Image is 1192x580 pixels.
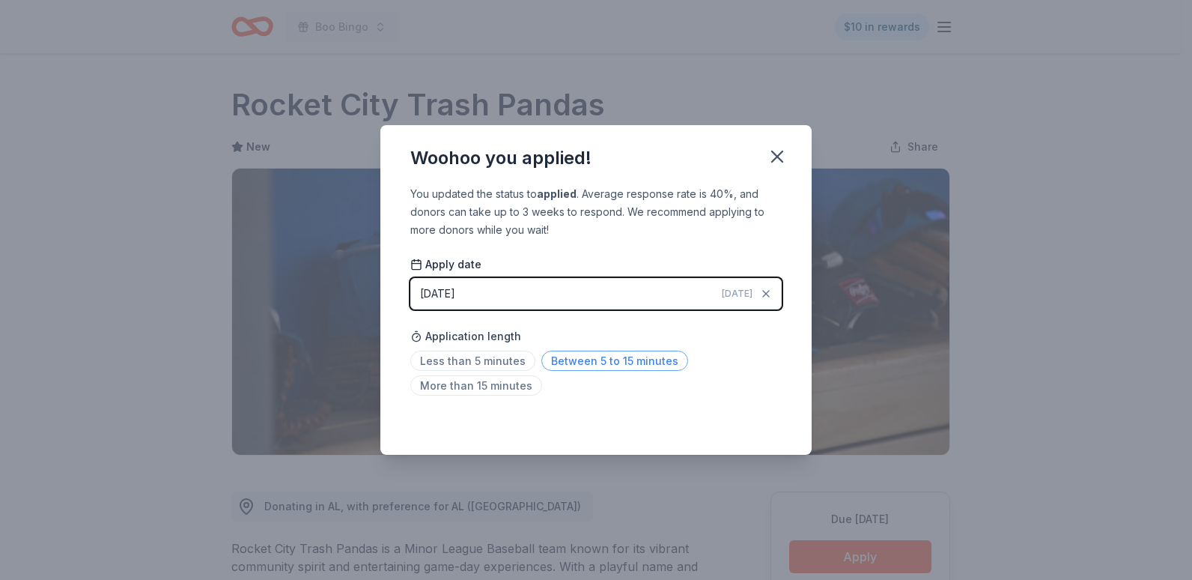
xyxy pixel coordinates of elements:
div: [DATE] [420,285,455,303]
button: [DATE][DATE] [410,278,782,309]
span: Apply date [410,257,481,272]
span: Between 5 to 15 minutes [541,351,688,371]
span: [DATE] [722,288,752,300]
b: applied [537,187,577,200]
div: You updated the status to . Average response rate is 40%, and donors can take up to 3 weeks to re... [410,185,782,239]
div: Woohoo you applied! [410,146,592,170]
span: Less than 5 minutes [410,351,535,371]
span: More than 15 minutes [410,375,542,396]
span: Application length [410,327,521,345]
